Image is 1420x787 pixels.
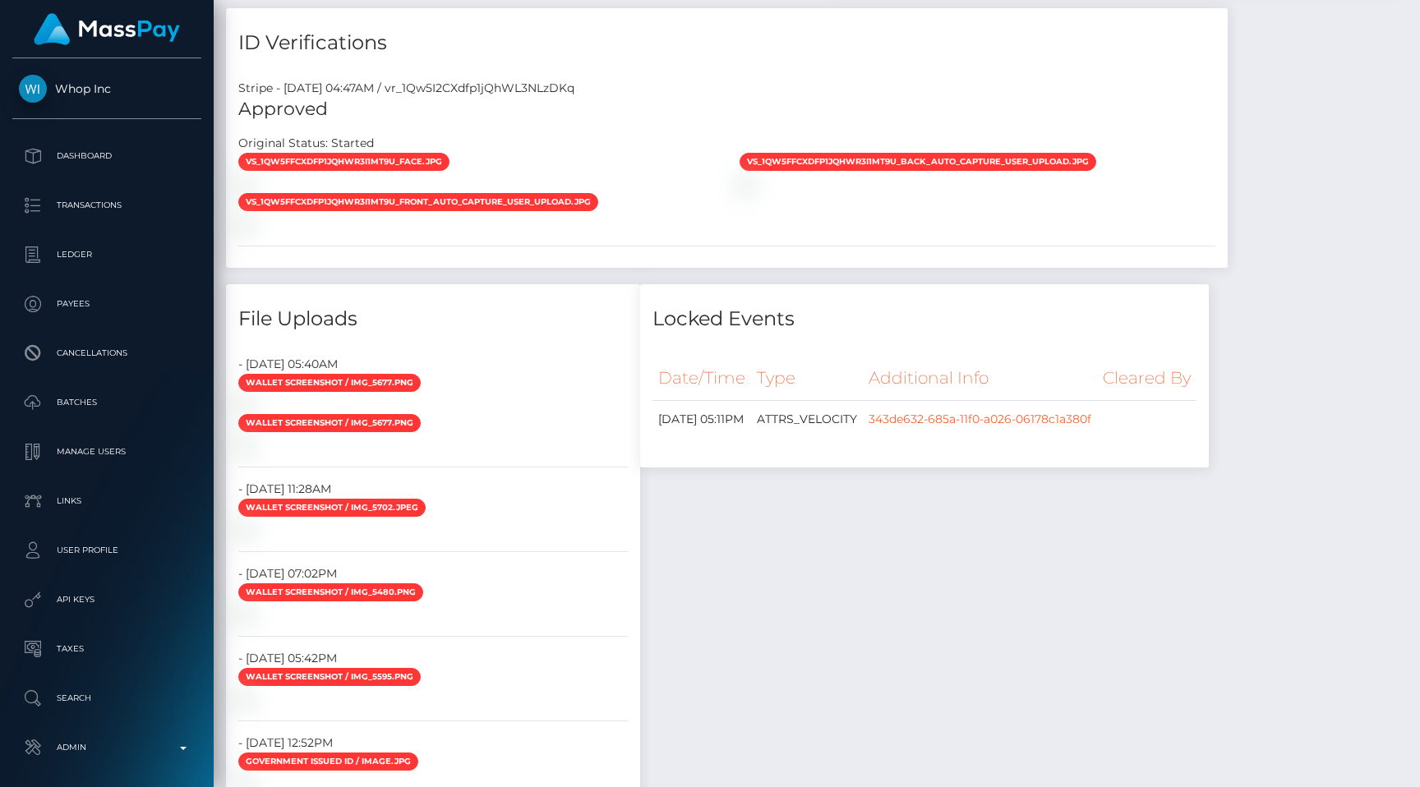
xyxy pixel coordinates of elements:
[19,637,195,661] p: Taxes
[238,668,421,686] span: Wallet Screenshot / IMG_5595.png
[19,390,195,415] p: Batches
[238,136,374,150] h7: Original Status: Started
[12,530,201,571] a: User Profile
[12,382,201,423] a: Batches
[12,678,201,719] a: Search
[238,305,628,334] h4: File Uploads
[238,523,251,536] img: ce88d3eb-4f6f-4c7e-bcd3-39a5edc1e9ab
[740,153,1096,171] span: vs_1Qw5FfCXdfp1jQhWr3I1MT9u_back_auto_capture_user_upload.jpg
[238,414,421,432] span: Wallet Screenshot / IMG_5677.png
[751,356,863,401] th: Type
[226,356,640,373] div: - [DATE] 05:40AM
[12,628,201,670] a: Taxes
[12,185,201,226] a: Transactions
[238,193,598,211] span: vs_1Qw5FfCXdfp1jQhWr3I1MT9u_front_auto_capture_user_upload.jpg
[19,587,195,612] p: API Keys
[238,398,251,412] img: b8bae4d6-915f-4b97-996c-fe8de859a24f
[238,97,1215,122] h5: Approved
[19,75,47,103] img: Whop Inc
[12,481,201,522] a: Links
[238,29,1215,58] h4: ID Verifications
[19,440,195,464] p: Manage Users
[740,177,753,191] img: vr_1Qw5I2CXdfp1jQhWL3NLzDKqfile_1Qw5HcCXdfp1jQhWoutJYRli
[12,283,201,324] a: Payees
[19,489,195,513] p: Links
[238,177,251,191] img: vr_1Qw5I2CXdfp1jQhWL3NLzDKqfile_1Qw5HwCXdfp1jQhWtMzqq5fe
[12,431,201,472] a: Manage Users
[19,735,195,760] p: Admin
[652,401,751,439] td: [DATE] 05:11PM
[226,565,640,582] div: - [DATE] 07:02PM
[226,481,640,498] div: - [DATE] 11:28AM
[238,374,421,392] span: Wallet Screenshot / IMG_5677.png
[12,333,201,374] a: Cancellations
[34,13,180,45] img: MassPay Logo
[19,538,195,563] p: User Profile
[238,499,426,517] span: Wallet Screenshot / IMG_5702.jpeg
[19,144,195,168] p: Dashboard
[652,305,1196,334] h4: Locked Events
[238,693,251,706] img: c355643b-d379-4b2a-bb43-f237f1897cda
[869,412,1091,426] a: 343de632-685a-11f0-a026-06178c1a380f
[238,439,251,452] img: 399e2a78-7338-4836-8d8c-887728161b03
[238,752,418,771] span: Government issued ID / image.jpg
[226,650,640,667] div: - [DATE] 05:42PM
[19,242,195,267] p: Ledger
[19,341,195,366] p: Cancellations
[19,292,195,316] p: Payees
[12,727,201,768] a: Admin
[238,218,251,231] img: vr_1Qw5I2CXdfp1jQhWL3NLzDKqfile_1Qw5HCCXdfp1jQhWvRW6t30Z
[1097,356,1196,401] th: Cleared By
[238,583,423,601] span: Wallet Screenshot / IMG_5480.png
[19,193,195,218] p: Transactions
[12,136,201,177] a: Dashboard
[751,401,863,439] td: ATTRS_VELOCITY
[226,80,1228,97] div: Stripe - [DATE] 04:47AM / vr_1Qw5I2CXdfp1jQhWL3NLzDKq
[12,81,201,96] span: Whop Inc
[652,356,751,401] th: Date/Time
[238,608,251,621] img: e7bd79e5-c552-44bb-a070-98c8615f9332
[863,356,1097,401] th: Additional Info
[19,686,195,711] p: Search
[12,579,201,620] a: API Keys
[238,153,450,171] span: vs_1Qw5FfCXdfp1jQhWr3I1MT9u_face.jpg
[12,234,201,275] a: Ledger
[226,734,640,752] div: - [DATE] 12:52PM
